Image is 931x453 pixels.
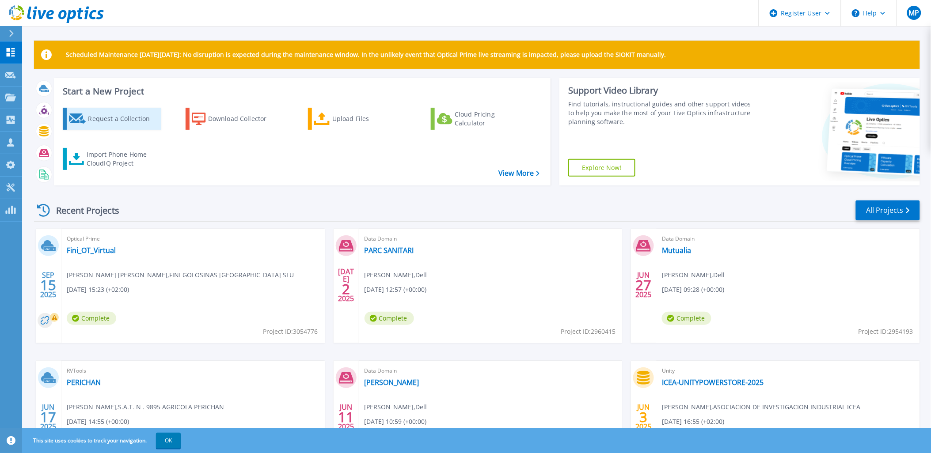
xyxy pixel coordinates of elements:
[67,285,129,294] span: [DATE] 15:23 (+02:00)
[67,312,116,325] span: Complete
[568,100,753,126] div: Find tutorials, instructional guides and other support videos to help you make the most of your L...
[263,327,318,336] span: Project ID: 3054776
[67,366,319,376] span: RVTools
[342,285,350,293] span: 2
[63,108,161,130] a: Request a Collection
[67,378,101,387] a: PERICHAN
[455,110,525,128] div: Cloud Pricing Calculator
[87,150,156,168] div: Import Phone Home CloudIQ Project
[498,169,540,177] a: View More
[662,285,724,294] span: [DATE] 09:28 (+00:00)
[34,200,131,221] div: Recent Projects
[568,85,753,96] div: Support Video Library
[24,433,181,449] span: This site uses cookies to track your navigation.
[332,110,403,128] div: Upload Files
[561,327,616,336] span: Project ID: 2960415
[662,366,915,376] span: Unity
[662,417,724,427] span: [DATE] 16:55 (+02:00)
[662,402,861,412] span: [PERSON_NAME] , ASOCIACION DE INVESTIGACION INDUSTRIAL ICEA
[208,110,279,128] div: Download Collector
[365,417,427,427] span: [DATE] 10:59 (+00:00)
[365,285,427,294] span: [DATE] 12:57 (+00:00)
[338,401,354,433] div: JUN 2025
[662,234,915,244] span: Data Domain
[63,87,540,96] h3: Start a New Project
[636,281,652,289] span: 27
[662,246,691,255] a: Mutualia
[568,159,635,177] a: Explore Now!
[40,401,57,433] div: JUN 2025
[662,270,725,280] span: [PERSON_NAME] , Dell
[635,401,652,433] div: JUN 2025
[40,281,56,289] span: 15
[88,110,159,128] div: Request a Collection
[859,327,913,336] span: Project ID: 2954193
[365,366,617,376] span: Data Domain
[640,413,648,421] span: 3
[338,269,354,301] div: [DATE] 2025
[67,270,294,280] span: [PERSON_NAME] [PERSON_NAME] , FINI GOLOSINAS [GEOGRAPHIC_DATA] SLU
[156,433,181,449] button: OK
[365,246,414,255] a: PARC SANITARI
[365,234,617,244] span: Data Domain
[431,108,529,130] a: Cloud Pricing Calculator
[856,200,920,220] a: All Projects
[66,51,666,58] p: Scheduled Maintenance [DATE][DATE]: No disruption is expected during the maintenance window. In t...
[40,413,56,421] span: 17
[67,234,319,244] span: Optical Prime
[365,312,414,325] span: Complete
[67,402,224,412] span: [PERSON_NAME] , S.A.T. N . 9895 AGRICOLA PERICHAN
[662,378,764,387] a: ICEA-UNITYPOWERSTORE-2025
[308,108,407,130] a: Upload Files
[186,108,284,130] a: Download Collector
[365,270,427,280] span: [PERSON_NAME] , Dell
[338,413,354,421] span: 11
[67,246,116,255] a: Fini_OT_Virtual
[365,378,419,387] a: [PERSON_NAME]
[635,269,652,301] div: JUN 2025
[40,269,57,301] div: SEP 2025
[67,417,129,427] span: [DATE] 14:55 (+00:00)
[908,9,919,16] span: MP
[365,402,427,412] span: [PERSON_NAME] , Dell
[662,312,711,325] span: Complete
